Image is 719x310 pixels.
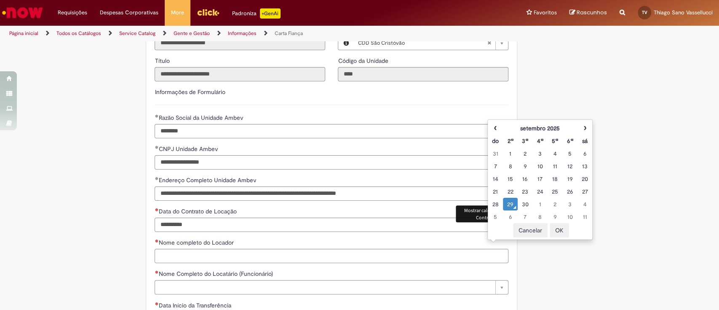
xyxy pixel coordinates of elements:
div: 06 October 2025 Monday [505,213,516,221]
div: 28 September 2025 Sunday [490,200,500,208]
div: Escolher data [487,119,593,240]
div: 09 October 2025 Thursday [550,213,560,221]
th: Mês anterior [488,122,502,135]
span: Razão Social da Unidade Ambev [158,114,245,121]
span: Thiago Sano Vassellucci [654,9,713,16]
span: Favoritos [534,8,557,17]
span: CDD São Cristóvão [358,36,487,50]
div: 10 October 2025 Friday [564,213,575,221]
div: 11 September 2025 Thursday [550,162,560,170]
div: 04 September 2025 Thursday [550,149,560,158]
abbr: Limpar campo Local [483,36,495,50]
ul: Trilhas de página [6,26,473,41]
th: Quarta-feira [532,135,547,147]
span: Obrigatório Preenchido [155,114,158,118]
a: CDD São CristóvãoLimpar campo Local [353,36,508,50]
div: 09 September 2025 Tuesday [520,162,530,170]
div: O seletor de data foi aberto.29 September 2025 Monday [505,200,516,208]
div: 02 October 2025 Thursday [550,200,560,208]
span: More [171,8,184,17]
div: 18 September 2025 Thursday [550,175,560,183]
div: 26 September 2025 Friday [564,187,575,196]
span: Obrigatório Preenchido [155,177,158,180]
div: 15 September 2025 Monday [505,175,516,183]
div: 22 September 2025 Monday [505,187,516,196]
div: 06 September 2025 Saturday [580,149,590,158]
span: Necessários - Nome Completo do Locatário (Funcionário) [158,270,274,278]
img: ServiceNow [1,4,44,21]
span: Necessários [155,270,158,274]
div: 14 September 2025 Sunday [490,175,500,183]
div: 17 September 2025 Wednesday [535,175,545,183]
span: Somente leitura - Código da Unidade [338,57,390,65]
div: 21 September 2025 Sunday [490,187,500,196]
th: Domingo [488,135,502,147]
div: 11 October 2025 Saturday [580,213,590,221]
div: 31 August 2025 Sunday [490,149,500,158]
input: Razão Social da Unidade Ambev [155,124,508,138]
div: 13 September 2025 Saturday [580,162,590,170]
a: Carta Fiança [275,30,303,37]
label: Somente leitura - Título [155,57,171,65]
div: 23 September 2025 Tuesday [520,187,530,196]
span: Despesas Corporativas [100,8,158,17]
a: Rascunhos [569,9,607,17]
div: 01 September 2025 Monday [505,149,516,158]
div: 02 September 2025 Tuesday [520,149,530,158]
span: Necessários [155,302,158,305]
span: Data do Contrato de Locação [158,208,238,215]
div: 27 September 2025 Saturday [580,187,590,196]
div: 05 September 2025 Friday [564,149,575,158]
input: Email [155,36,325,50]
div: 12 September 2025 Friday [564,162,575,170]
th: Sábado [577,135,592,147]
button: Cancelar [513,223,548,237]
span: Endereço Completo Unidade Ambev [158,176,258,184]
a: Página inicial [9,30,38,37]
input: Código da Unidade [338,67,508,81]
div: 24 September 2025 Wednesday [535,187,545,196]
span: CNPJ Unidade Ambev [158,145,219,153]
label: Informações de Formulário [155,88,225,96]
div: Padroniza [232,8,281,19]
input: Título [155,67,325,81]
button: OK [550,223,569,237]
th: Segunda-feira [503,135,518,147]
a: Service Catalog [119,30,155,37]
span: Obrigatório Preenchido [155,146,158,149]
th: Quinta-feira [548,135,562,147]
div: 30 September 2025 Tuesday [520,200,530,208]
div: 08 September 2025 Monday [505,162,516,170]
p: +GenAi [260,8,281,19]
span: Necessários [155,239,158,243]
th: Sexta-feira [562,135,577,147]
label: Somente leitura - Código da Unidade [338,57,390,65]
span: TV [642,10,647,15]
div: 03 October 2025 Friday [564,200,575,208]
button: Local, Visualizar este registro CDD São Cristóvão [338,36,353,50]
th: setembro 2025. Alternar mês [503,122,577,135]
a: Informações [228,30,257,37]
div: 04 October 2025 Saturday [580,200,590,208]
span: Data Início da Transferência [158,302,233,309]
div: Mostrar calendário para Data do Contrato de Locação [456,205,540,222]
div: 07 October 2025 Tuesday [520,213,530,221]
span: Somente leitura - Título [155,57,171,65]
a: Limpar campo Nome Completo do Locatário (Funcionário) [155,280,508,294]
div: 19 September 2025 Friday [564,175,575,183]
div: 05 October 2025 Sunday [490,213,500,221]
div: 20 September 2025 Saturday [580,175,590,183]
a: Todos os Catálogos [56,30,101,37]
div: 07 September 2025 Sunday [490,162,500,170]
input: CNPJ Unidade Ambev [155,155,508,170]
div: 10 September 2025 Wednesday [535,162,545,170]
div: 16 September 2025 Tuesday [520,175,530,183]
div: 25 September 2025 Thursday [550,187,560,196]
span: Nome completo do Locador [158,239,235,246]
div: 03 September 2025 Wednesday [535,149,545,158]
span: Requisições [58,8,87,17]
input: Data do Contrato de Locação [155,218,496,232]
div: 01 October 2025 Wednesday [535,200,545,208]
span: Necessários [155,208,158,211]
img: click_logo_yellow_360x200.png [197,6,219,19]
